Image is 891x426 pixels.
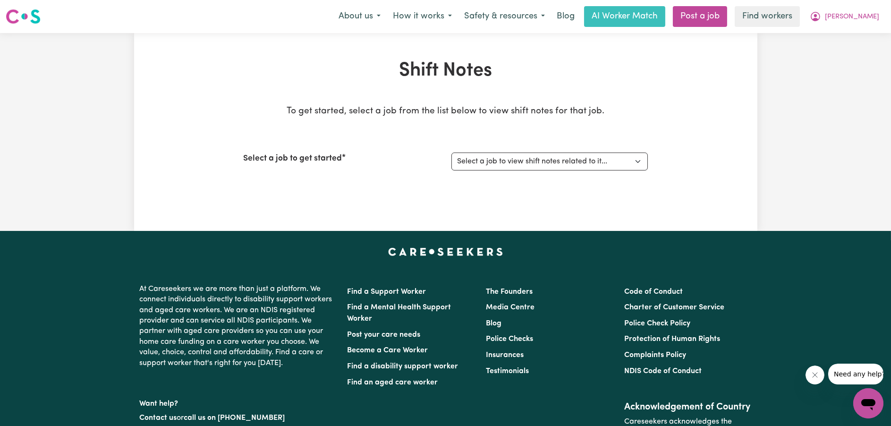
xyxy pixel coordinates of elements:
a: Careseekers logo [6,6,41,27]
a: Insurances [486,351,524,359]
a: Post your care needs [348,331,421,339]
a: call us on [PHONE_NUMBER] [184,414,285,422]
label: Select a job to get started [244,153,342,165]
a: Find a disability support worker [348,363,458,370]
a: Find a Support Worker [348,288,426,296]
button: How it works [387,7,458,26]
button: About us [332,7,387,26]
span: [PERSON_NAME] [825,12,879,22]
a: Contact us [140,414,177,422]
a: Blog [486,320,501,327]
iframe: Close message [806,366,824,384]
h1: Shift Notes [244,60,648,82]
a: Police Check Policy [624,320,690,327]
a: Testimonials [486,367,529,375]
a: Find workers [735,6,800,27]
p: At Careseekers we are more than just a platform. We connect individuals directly to disability su... [140,280,336,372]
a: Post a job [673,6,727,27]
a: Protection of Human Rights [624,335,720,343]
a: The Founders [486,288,533,296]
p: To get started, select a job from the list below to view shift notes for that job. [244,105,648,119]
img: Careseekers logo [6,8,41,25]
a: AI Worker Match [584,6,665,27]
a: Complaints Policy [624,351,686,359]
a: Code of Conduct [624,288,683,296]
button: My Account [804,7,885,26]
button: Safety & resources [458,7,551,26]
a: NDIS Code of Conduct [624,367,702,375]
a: Become a Care Worker [348,347,428,354]
a: Blog [551,6,580,27]
a: Find an aged care worker [348,379,438,386]
a: Careseekers home page [388,248,503,256]
a: Find a Mental Health Support Worker [348,304,451,323]
iframe: Message from company [828,364,883,384]
a: Charter of Customer Service [624,304,724,311]
h2: Acknowledgement of Country [624,401,751,413]
iframe: Button to launch messaging window [853,388,883,418]
span: Need any help? [6,7,57,14]
p: Want help? [140,395,336,409]
a: Police Checks [486,335,533,343]
a: Media Centre [486,304,535,311]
